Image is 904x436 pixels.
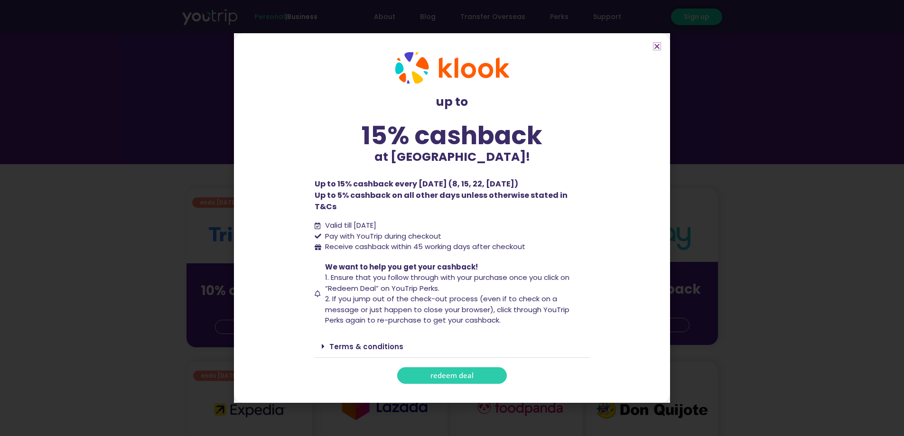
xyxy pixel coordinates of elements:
[329,342,403,352] a: Terms & conditions
[397,367,507,384] a: redeem deal
[323,241,525,252] span: Receive cashback within 45 working days after checkout
[325,272,569,293] span: 1. Ensure that you follow through with your purchase once you click on “Redeem Deal” on YouTrip P...
[430,372,474,379] span: redeem deal
[315,148,590,166] p: at [GEOGRAPHIC_DATA]!
[315,335,590,358] div: Terms & conditions
[315,178,590,213] p: Up to 15% cashback every [DATE] (8, 15, 22, [DATE]) Up to 5% cashback on all other days unless ot...
[653,43,661,50] a: Close
[325,262,478,272] span: We want to help you get your cashback!
[315,93,590,111] p: up to
[325,294,569,325] span: 2. If you jump out of the check-out process (even if to check on a message or just happen to clos...
[315,123,590,148] div: 15% cashback
[323,220,376,231] span: Valid till [DATE]
[323,231,441,242] span: Pay with YouTrip during checkout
